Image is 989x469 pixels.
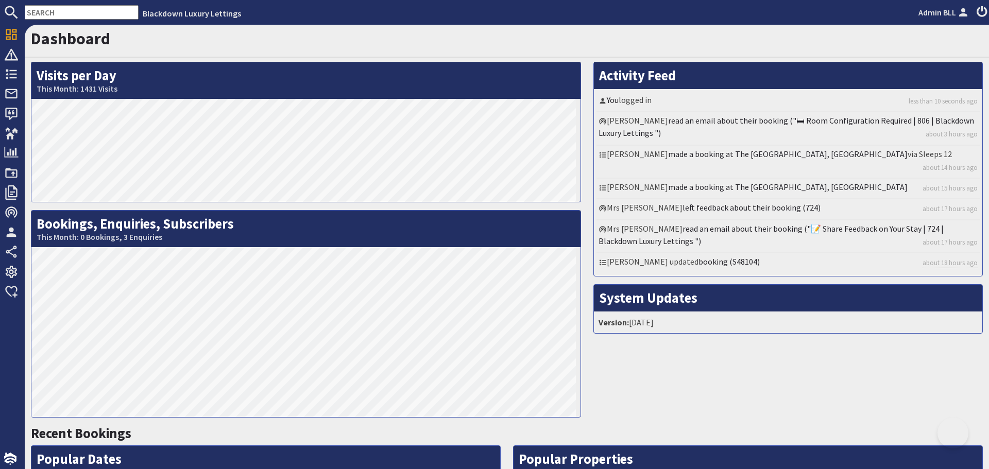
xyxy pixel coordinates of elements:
[596,179,980,199] li: [PERSON_NAME]
[599,67,676,84] a: Activity Feed
[909,96,978,106] a: less than 10 seconds ago
[923,237,978,247] a: about 17 hours ago
[926,129,978,139] a: about 3 hours ago
[668,149,908,159] a: made a booking at The [GEOGRAPHIC_DATA], [GEOGRAPHIC_DATA]
[918,6,970,19] a: Admin BLL
[698,256,760,267] a: booking (S48104)
[599,115,974,138] a: read an email about their booking ("🛏 Room Configuration Required | 806 | Blackdown Luxury Lettin...
[599,317,629,327] strong: Version:
[683,202,821,213] a: left feedback about their booking (724)
[37,232,575,242] small: This Month: 0 Bookings, 3 Enquiries
[596,314,980,331] li: [DATE]
[668,182,908,192] a: made a booking at The [GEOGRAPHIC_DATA], [GEOGRAPHIC_DATA]
[937,418,968,448] iframe: Toggle Customer Support
[596,146,980,179] li: [PERSON_NAME] via Sleeps 12
[596,220,980,253] li: Mrs [PERSON_NAME]
[31,425,131,442] a: Recent Bookings
[31,28,110,49] a: Dashboard
[923,204,978,214] a: about 17 hours ago
[596,92,980,112] li: logged in
[25,5,139,20] input: SEARCH
[599,289,697,306] a: System Updates
[923,163,978,172] a: about 14 hours ago
[923,258,978,268] a: about 18 hours ago
[596,253,980,273] li: [PERSON_NAME] updated
[4,453,16,465] img: staytech_i_w-64f4e8e9ee0a9c174fd5317b4b171b261742d2d393467e5bdba4413f4f884c10.svg
[31,211,581,247] h2: Bookings, Enquiries, Subscribers
[37,84,575,94] small: This Month: 1431 Visits
[923,183,978,193] a: about 15 hours ago
[31,62,581,99] h2: Visits per Day
[596,199,980,220] li: Mrs [PERSON_NAME]
[596,112,980,145] li: [PERSON_NAME]
[143,8,241,19] a: Blackdown Luxury Lettings
[599,223,944,246] a: read an email about their booking ("📝 Share Feedback on Your Stay | 724 | Blackdown Luxury Lettin...
[607,95,619,105] a: You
